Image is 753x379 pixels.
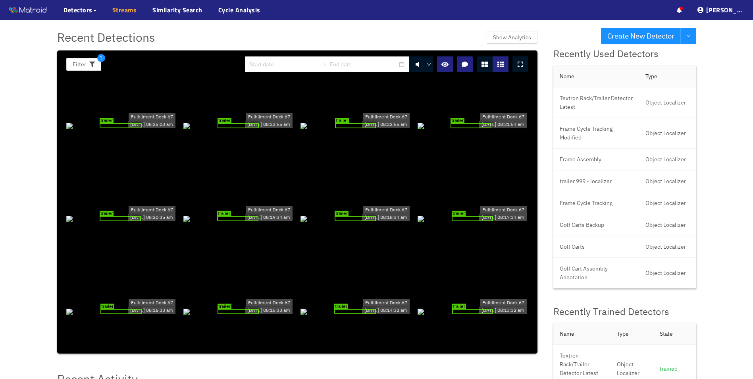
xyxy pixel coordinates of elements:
[246,206,293,214] div: Fulfillment Dock 67
[680,28,696,44] button: down
[553,66,639,87] th: Name
[335,211,349,217] span: trailer
[553,118,639,149] td: Frame Cycle Tracking - Modified
[66,58,101,71] button: Filter
[152,5,202,15] a: Similarity Search
[553,87,639,118] td: Textron Rack/Trailer Detector Latest
[245,121,293,128] div: [DATE] 08:23:55 am
[217,211,231,217] span: trailer
[553,258,639,288] td: Golf Cart Assembly Annotation
[427,62,431,67] span: down
[553,149,639,170] td: Frame Assembly
[64,5,92,15] span: Detectors
[479,307,527,314] div: [DATE] 08:13:32 am
[363,113,410,121] div: Fulfillment Dock 67
[610,323,653,345] th: Type
[660,364,690,373] div: trained
[479,121,527,128] div: [DATE] 08:21:54 am
[57,28,155,46] span: Recent Detections
[607,30,674,42] span: Create New Detector
[601,28,681,44] button: Create New Detector
[639,118,696,149] td: Object Localizer
[480,299,527,307] div: Fulfillment Dock 67
[246,299,293,307] div: Fulfillment Dock 67
[553,192,639,214] td: Frame Cycle Tracking
[639,149,696,170] td: Object Localizer
[128,307,175,314] div: [DATE] 08:16:33 am
[73,60,86,69] span: Filter
[452,211,466,217] span: trailer
[479,214,527,221] div: [DATE] 08:17:34 am
[639,170,696,192] td: Object Localizer
[128,121,175,128] div: [DATE] 08:25:03 am
[553,214,639,236] td: Golf Carts Backup
[320,61,327,68] span: to
[639,214,696,236] td: Object Localizer
[363,206,410,214] div: Fulfillment Dock 67
[245,307,293,314] div: [DATE] 08:15:33 am
[100,211,114,217] span: trailer
[493,33,531,42] span: Show Analytics
[112,5,137,15] a: Streams
[639,87,696,118] td: Object Localizer
[553,170,639,192] td: trailer 999 - localizer
[250,60,317,69] input: Start date
[320,61,327,68] span: swap-right
[97,54,105,62] span: 1
[553,304,696,319] div: Recently Trained Detectors
[362,121,410,128] div: [DATE] 08:22:55 am
[129,206,175,214] div: Fulfillment Dock 67
[639,258,696,288] td: Object Localizer
[8,4,48,16] img: Matroid logo
[451,118,464,124] span: trailer
[362,307,410,314] div: [DATE] 08:14:32 am
[639,236,696,258] td: Object Localizer
[218,5,260,15] a: Cycle Analysis
[246,113,293,121] div: Fulfillment Dock 67
[218,118,231,124] span: trailer
[653,323,696,345] th: State
[100,304,114,309] span: trailer
[639,192,696,214] td: Object Localizer
[129,299,175,307] div: Fulfillment Dock 67
[335,118,349,124] span: trailer
[100,118,114,124] span: trailer
[330,60,397,69] input: End date
[245,214,293,221] div: [DATE] 08:19:34 am
[487,31,537,44] button: Show Analytics
[362,214,410,221] div: [DATE] 08:18:34 am
[218,304,231,309] span: trailer
[480,206,527,214] div: Fulfillment Dock 67
[480,113,527,121] div: Fulfillment Dock 67
[334,304,348,309] span: trailer
[553,236,639,258] td: Golf Carts
[639,66,696,87] th: Type
[363,299,410,307] div: Fulfillment Dock 67
[553,323,610,345] th: Name
[452,304,466,309] span: trailer
[553,46,696,62] div: Recently Used Detectors
[128,214,175,221] div: [DATE] 08:20:35 am
[686,34,690,39] span: down
[129,113,175,121] div: Fulfillment Dock 67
